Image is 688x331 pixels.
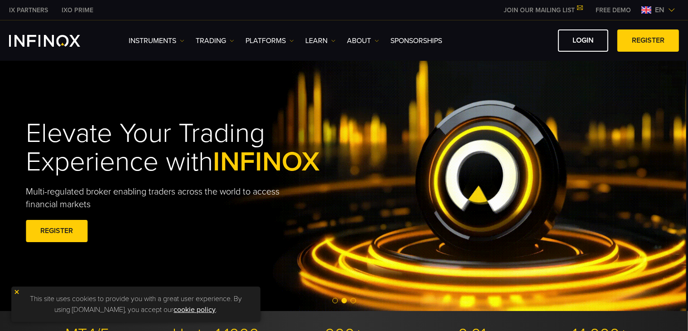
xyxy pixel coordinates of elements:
[174,305,216,314] a: cookie policy
[245,35,294,46] a: PLATFORMS
[305,35,336,46] a: Learn
[390,35,442,46] a: SPONSORSHIPS
[497,6,589,14] a: JOIN OUR MAILING LIST
[14,289,20,295] img: yellow close icon
[351,298,356,303] span: Go to slide 3
[617,29,679,52] a: REGISTER
[2,5,55,15] a: INFINOX
[342,298,347,303] span: Go to slide 2
[26,220,87,242] a: REGISTER
[558,29,608,52] a: LOGIN
[196,35,234,46] a: TRADING
[16,291,256,317] p: This site uses cookies to provide you with a great user experience. By using [DOMAIN_NAME], you a...
[55,5,100,15] a: INFINOX
[347,35,379,46] a: ABOUT
[26,185,295,211] p: Multi-regulated broker enabling traders across the world to access financial markets
[213,146,320,178] span: INFINOX
[129,35,184,46] a: Instruments
[26,119,362,176] h1: Elevate Your Trading Experience with
[9,35,101,47] a: INFINOX Logo
[332,298,338,303] span: Go to slide 1
[651,5,668,15] span: en
[589,5,638,15] a: INFINOX MENU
